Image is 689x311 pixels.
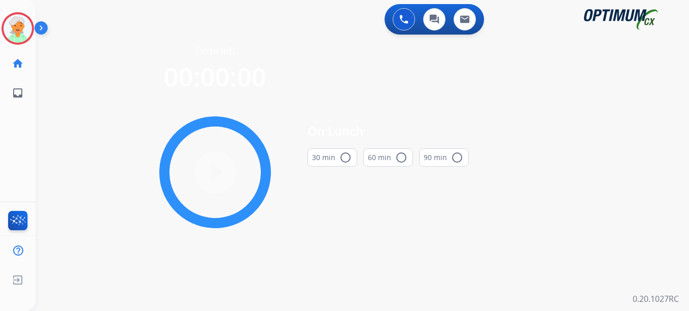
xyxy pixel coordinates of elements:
[633,293,679,305] p: 0.20.1027RC
[195,44,236,58] span: Time left
[12,87,24,99] mat-icon: inbox
[363,148,413,167] button: 60 min
[164,59,266,94] span: 00:00:00
[419,148,469,167] button: 90 min
[307,122,469,140] span: On Lunch
[395,151,407,164] mat-icon: radio_button_unchecked
[339,151,352,164] mat-icon: radio_button_unchecked
[451,151,463,164] mat-icon: radio_button_unchecked
[307,148,357,167] button: 30 min
[4,14,32,43] img: avatar
[12,57,24,70] mat-icon: home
